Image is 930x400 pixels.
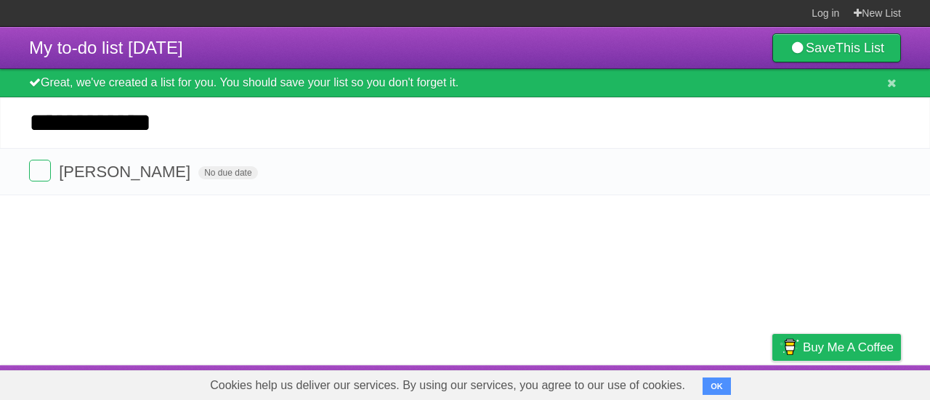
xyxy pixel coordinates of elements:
[29,160,51,181] label: Done
[772,334,901,361] a: Buy me a coffee
[772,33,901,62] a: SaveThis List
[59,163,194,181] span: [PERSON_NAME]
[703,377,731,395] button: OK
[704,369,736,396] a: Terms
[803,335,894,360] span: Buy me a coffee
[627,369,686,396] a: Developers
[195,371,700,400] span: Cookies help us deliver our services. By using our services, you agree to our use of cookies.
[809,369,901,396] a: Suggest a feature
[29,38,183,57] span: My to-do list [DATE]
[780,335,799,359] img: Buy me a coffee
[579,369,610,396] a: About
[836,41,884,55] b: This List
[198,166,257,179] span: No due date
[753,369,791,396] a: Privacy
